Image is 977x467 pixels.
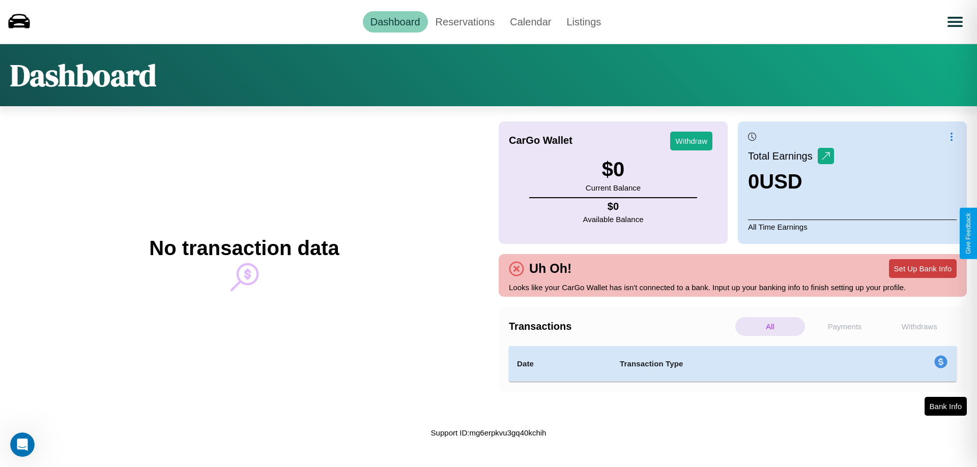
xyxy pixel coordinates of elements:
[509,281,957,294] p: Looks like your CarGo Wallet has isn't connected to a bank. Input up your banking info to finish ...
[925,397,967,416] button: Bank Info
[586,158,641,181] h3: $ 0
[524,261,577,276] h4: Uh Oh!
[431,426,547,440] p: Support ID: mg6erpkvu3gq40kchih
[502,11,559,33] a: Calendar
[748,170,834,193] h3: 0 USD
[509,321,733,332] h4: Transactions
[735,317,805,336] p: All
[363,11,428,33] a: Dashboard
[509,135,572,146] h4: CarGo Wallet
[884,317,954,336] p: Withdraws
[559,11,609,33] a: Listings
[509,346,957,382] table: simple table
[670,132,712,150] button: Withdraw
[517,358,604,370] h4: Date
[149,237,339,260] h2: No transaction data
[583,212,644,226] p: Available Balance
[748,220,957,234] p: All Time Earnings
[586,181,641,195] p: Current Balance
[10,54,156,96] h1: Dashboard
[10,432,35,457] iframe: Intercom live chat
[748,147,818,165] p: Total Earnings
[428,11,503,33] a: Reservations
[810,317,880,336] p: Payments
[941,8,969,36] button: Open menu
[889,259,957,278] button: Set Up Bank Info
[583,201,644,212] h4: $ 0
[620,358,851,370] h4: Transaction Type
[965,213,972,254] div: Give Feedback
